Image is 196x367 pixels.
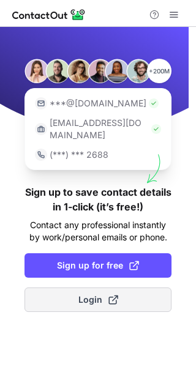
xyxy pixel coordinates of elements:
[24,287,171,312] button: Login
[24,185,171,214] h1: Sign up to save contact details in 1-click (it’s free!)
[35,123,47,135] img: https://contactout.com/extension/app/static/media/login-work-icon.638a5007170bc45168077fde17b29a1...
[105,59,129,83] img: Person #5
[149,98,159,108] img: Check Icon
[24,253,171,278] button: Sign up for free
[147,59,171,83] p: +200M
[126,59,151,83] img: Person #6
[24,219,171,243] p: Contact any professional instantly by work/personal emails or phone.
[67,59,91,83] img: Person #3
[50,97,146,109] p: ***@[DOMAIN_NAME]
[50,117,149,141] p: [EMAIL_ADDRESS][DOMAIN_NAME]
[12,7,86,22] img: ContactOut v5.3.10
[151,124,161,134] img: Check Icon
[45,59,70,83] img: Person #2
[35,149,47,161] img: https://contactout.com/extension/app/static/media/login-phone-icon.bacfcb865e29de816d437549d7f4cb...
[24,59,49,83] img: Person #1
[57,259,139,272] span: Sign up for free
[35,97,47,109] img: https://contactout.com/extension/app/static/media/login-email-icon.f64bce713bb5cd1896fef81aa7b14a...
[88,59,112,83] img: Person #4
[78,294,118,306] span: Login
